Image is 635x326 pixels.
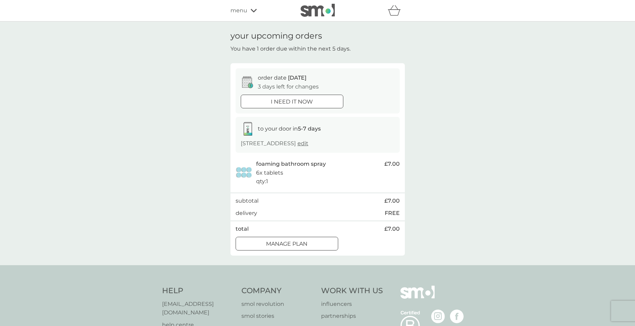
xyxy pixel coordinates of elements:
img: visit the smol Instagram page [431,310,445,323]
span: [DATE] [288,74,306,81]
img: smol [301,4,335,17]
div: basket [388,4,405,17]
p: [STREET_ADDRESS] [241,139,308,148]
button: i need it now [241,95,343,108]
p: qty : 1 [256,177,268,186]
p: 6x tablets [256,168,283,177]
p: FREE [385,209,400,218]
a: smol revolution [241,300,314,309]
span: £7.00 [384,225,400,233]
a: [EMAIL_ADDRESS][DOMAIN_NAME] [162,300,235,317]
span: to your door in [258,125,321,132]
p: You have 1 order due within the next 5 days. [230,44,350,53]
p: order date [258,73,306,82]
p: 3 days left for changes [258,82,319,91]
p: Manage plan [266,240,307,248]
p: subtotal [236,196,259,205]
a: partnerships [321,312,383,321]
a: edit [297,140,308,147]
a: influencers [321,300,383,309]
span: £7.00 [384,160,400,168]
a: smol stories [241,312,314,321]
h1: your upcoming orders [230,31,322,41]
p: delivery [236,209,257,218]
h4: Help [162,286,235,296]
img: visit the smol Facebook page [450,310,464,323]
span: £7.00 [384,196,400,205]
img: smol [400,286,435,309]
p: foaming bathroom spray [256,160,326,168]
p: total [236,225,249,233]
h4: Work With Us [321,286,383,296]
strong: 5-7 days [298,125,321,132]
button: Manage plan [236,237,338,250]
h4: Company [241,286,314,296]
span: menu [230,6,247,15]
p: i need it now [271,97,313,106]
